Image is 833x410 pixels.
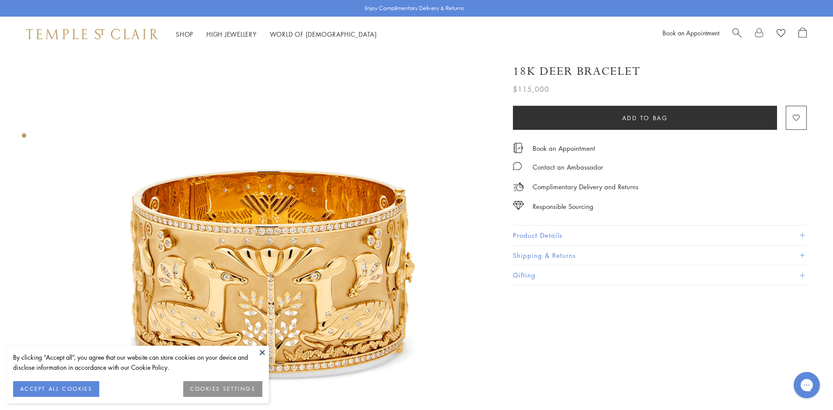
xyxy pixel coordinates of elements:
nav: Main navigation [176,29,377,40]
a: View Wishlist [777,28,785,41]
h1: 18K Deer Bracelet [513,64,641,79]
span: $115,000 [513,83,549,95]
button: Shipping & Returns [513,246,807,265]
p: Enjoy Complimentary Delivery & Returns [365,4,464,13]
button: Gifting [513,265,807,285]
a: High JewelleryHigh Jewellery [206,30,257,38]
a: Book an Appointment [533,143,595,153]
a: Open Shopping Bag [798,28,807,41]
div: Product gallery navigation [22,131,26,145]
div: Responsible Sourcing [533,201,593,212]
span: Add to bag [622,113,668,123]
a: Book an Appointment [662,28,719,37]
button: Product Details [513,226,807,245]
div: By clicking “Accept all”, you agree that our website can store cookies on your device and disclos... [13,352,262,372]
div: Contact an Ambassador [533,162,603,173]
img: icon_sourcing.svg [513,201,524,210]
iframe: Gorgias live chat messenger [789,369,824,401]
button: ACCEPT ALL COOKIES [13,381,99,397]
a: Search [732,28,742,41]
p: Complimentary Delivery and Returns [533,181,638,192]
button: Add to bag [513,106,777,130]
button: COOKIES SETTINGS [183,381,262,397]
img: icon_appointment.svg [513,143,523,153]
img: MessageIcon-01_2.svg [513,162,522,170]
a: World of [DEMOGRAPHIC_DATA]World of [DEMOGRAPHIC_DATA] [270,30,377,38]
a: ShopShop [176,30,193,38]
img: Temple St. Clair [26,29,158,39]
img: icon_delivery.svg [513,181,524,192]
